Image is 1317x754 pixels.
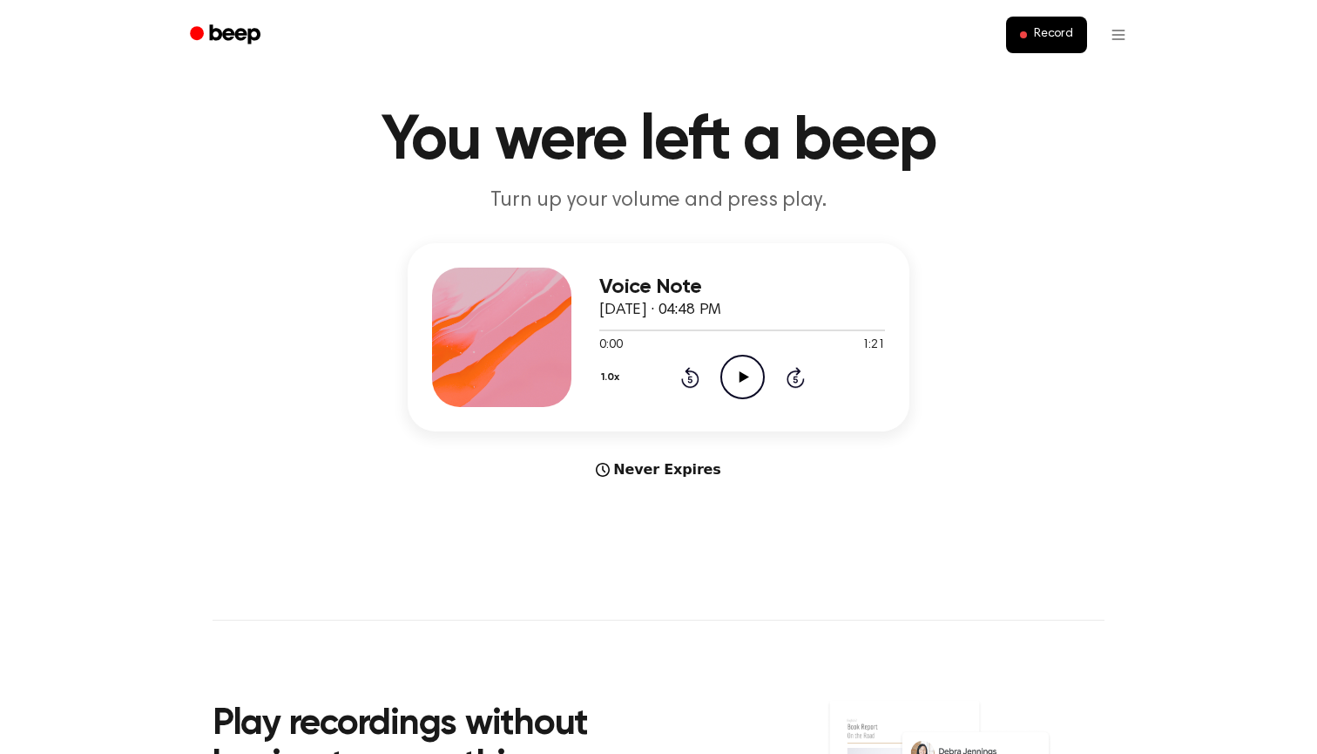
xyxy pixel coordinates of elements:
div: Never Expires [408,459,909,480]
button: 1.0x [599,363,625,392]
h3: Voice Note [599,275,885,299]
button: Record [1006,17,1087,53]
span: 0:00 [599,336,622,355]
a: Beep [178,18,276,52]
span: 1:21 [862,336,885,355]
span: Record [1034,27,1073,43]
button: Open menu [1097,14,1139,56]
span: [DATE] · 04:48 PM [599,302,721,318]
h1: You were left a beep [213,110,1104,173]
p: Turn up your volume and press play. [324,187,993,215]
